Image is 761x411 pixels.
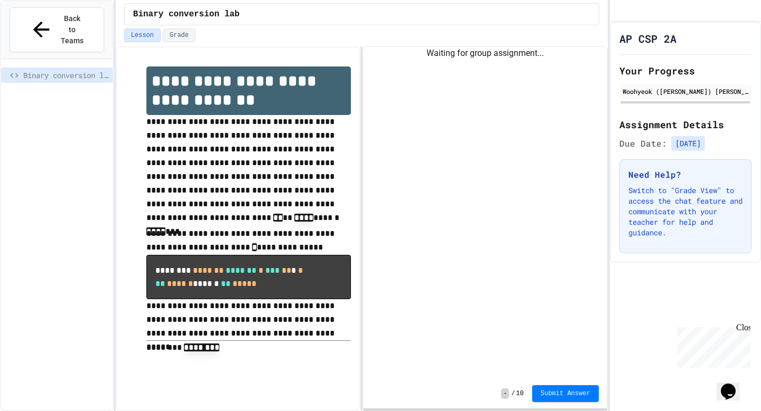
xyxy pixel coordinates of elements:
span: Submit Answer [541,389,590,398]
p: Switch to "Grade View" to access the chat feature and communicate with your teacher for help and ... [628,185,743,238]
span: [DATE] [671,136,705,151]
span: Binary conversion lab [23,70,108,81]
iframe: chat widget [717,369,750,400]
h2: Assignment Details [619,117,751,132]
div: Woohyeok ([PERSON_NAME]) [PERSON_NAME] [623,87,748,96]
span: / [511,389,515,398]
span: Back to Teams [60,13,85,46]
span: 10 [516,389,524,398]
h3: Need Help? [628,168,743,181]
button: Grade [163,28,196,42]
h2: Your Progress [619,63,751,78]
div: Waiting for group assignment... [363,47,607,60]
h1: AP CSP 2A [619,31,676,46]
iframe: chat widget [673,323,750,368]
span: Due Date: [619,137,667,150]
button: Back to Teams [10,7,104,52]
span: Binary conversion lab [133,8,240,21]
button: Submit Answer [532,385,599,402]
div: Chat with us now!Close [4,4,73,67]
button: Lesson [124,28,161,42]
span: - [501,388,509,399]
